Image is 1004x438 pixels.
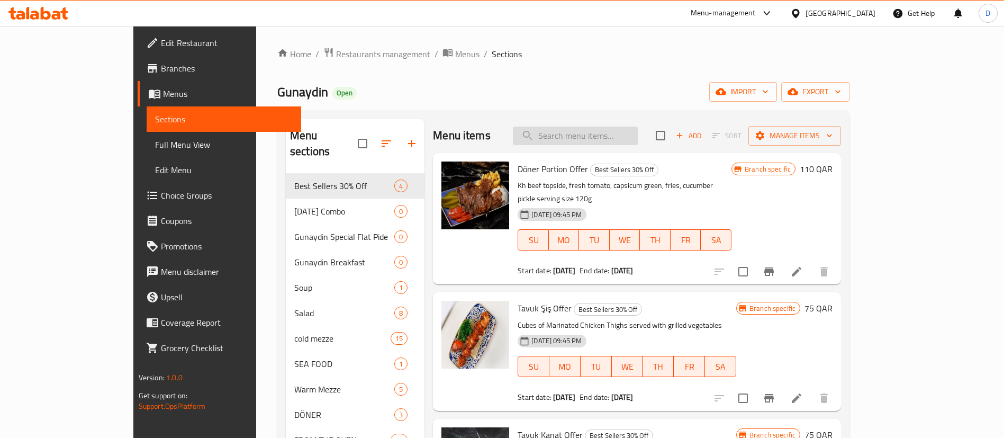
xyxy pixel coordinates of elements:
button: Add section [399,131,424,156]
span: FR [678,359,701,374]
span: Choice Groups [161,189,293,202]
span: Menus [455,48,480,60]
span: Upsell [161,291,293,303]
button: Manage items [748,126,841,146]
span: Restaurants management [336,48,430,60]
div: [GEOGRAPHIC_DATA] [806,7,875,19]
div: items [394,205,408,218]
div: Menu-management [691,7,756,20]
span: D [985,7,990,19]
a: Restaurants management [323,47,430,61]
div: DÖNER [294,408,394,421]
a: Edit Menu [147,157,301,183]
span: 4 [395,181,407,191]
span: Warm Mezze [294,383,394,396]
button: MO [549,229,580,251]
a: Support.OpsPlatform [139,399,206,413]
span: Sort sections [374,131,399,156]
h2: Menu sections [290,128,358,159]
a: Coupons [138,208,301,234]
span: SU [522,359,545,374]
span: FR [675,233,697,248]
span: Grocery Checklist [161,342,293,354]
a: Edit menu item [790,392,803,405]
h6: 110 QAR [800,162,833,176]
span: cold mezze [294,332,391,345]
div: Soup1 [286,275,424,300]
span: Coupons [161,214,293,227]
div: items [394,281,408,294]
button: WE [610,229,640,251]
span: export [790,85,841,99]
span: Soup [294,281,394,294]
a: Menus [442,47,480,61]
a: Grocery Checklist [138,335,301,361]
li: / [484,48,487,60]
span: Get support on: [139,389,187,403]
span: Menu disclaimer [161,265,293,278]
span: Tavuk Şiş Offer [518,300,572,316]
span: End date: [580,390,609,404]
span: Döner Portion Offer [518,161,588,177]
span: import [718,85,768,99]
span: Branch specific [745,303,800,314]
h6: 75 QAR [804,301,833,316]
span: 0 [395,207,407,217]
span: [DATE] 09:45 PM [527,210,586,220]
div: Gunaydin Breakfast [294,256,394,269]
span: Menus [163,87,293,100]
span: 1 [395,359,407,369]
span: 0 [395,257,407,267]
span: 1 [395,283,407,293]
span: Select to update [732,387,754,409]
span: Version: [139,371,165,385]
b: [DATE] [553,390,575,404]
span: Open [332,88,357,97]
span: Add [674,130,703,142]
span: Full Menu View [155,138,293,151]
span: 3 [395,410,407,420]
li: / [435,48,438,60]
div: items [394,383,408,396]
span: Add item [672,128,705,144]
span: Select section first [705,128,748,144]
span: Gunaydin [277,80,328,104]
span: Select section [649,124,672,147]
div: Open [332,87,357,100]
div: Salad8 [286,300,424,326]
span: End date: [580,264,609,278]
span: [DATE] Combo [294,205,394,218]
button: Branch-specific-item [756,386,782,411]
a: Menu disclaimer [138,259,301,284]
span: Best Sellers 30% Off [591,164,658,176]
span: Promotions [161,240,293,253]
span: SA [709,359,732,374]
b: [DATE] [553,264,575,278]
nav: breadcrumb [277,47,849,61]
h2: Menu items [433,128,491,144]
button: export [781,82,849,102]
span: 1.0.0 [166,371,183,385]
span: 5 [395,385,407,395]
button: SU [518,356,549,377]
button: Add [672,128,705,144]
span: WE [614,233,636,248]
span: Best Sellers 30% Off [294,180,394,192]
button: Branch-specific-item [756,259,782,284]
span: TH [647,359,670,374]
span: SA [705,233,727,248]
div: items [394,180,408,192]
button: TH [643,356,674,377]
span: [DATE] 09:45 PM [527,336,586,346]
button: import [709,82,777,102]
a: Full Menu View [147,132,301,157]
button: SA [701,229,731,251]
button: WE [612,356,643,377]
div: items [394,230,408,243]
span: SEA FOOD [294,357,394,370]
a: Upsell [138,284,301,310]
